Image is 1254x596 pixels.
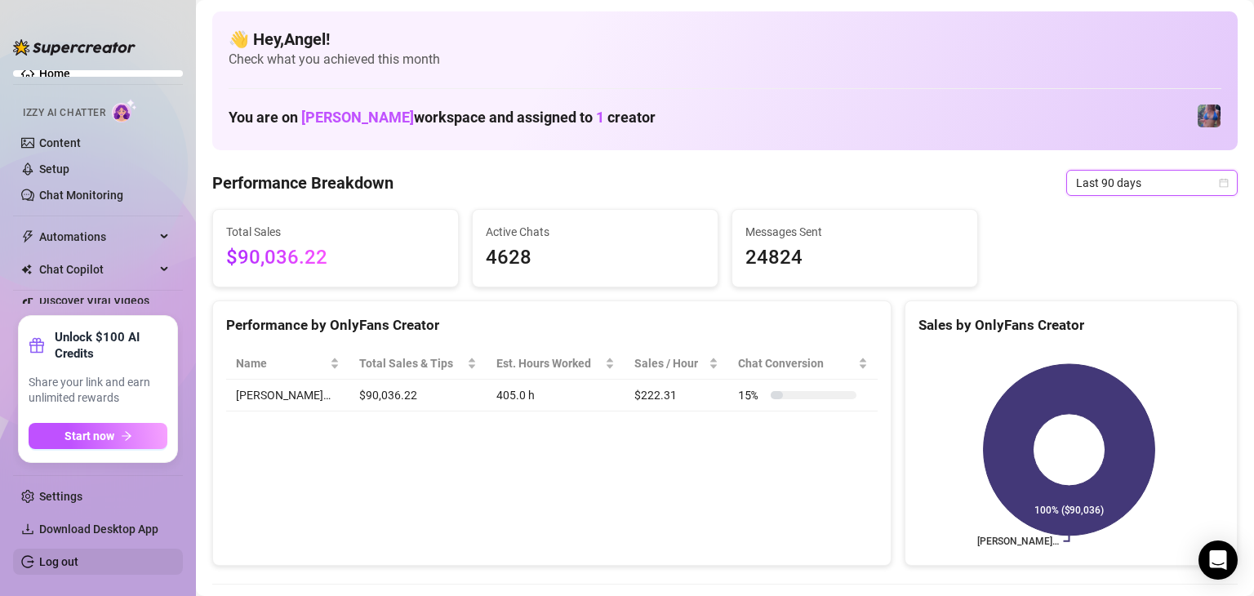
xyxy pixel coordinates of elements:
[21,264,32,275] img: Chat Copilot
[728,348,878,380] th: Chat Conversion
[625,380,729,411] td: $222.31
[229,109,656,127] h1: You are on workspace and assigned to creator
[39,136,81,149] a: Content
[212,171,394,194] h4: Performance Breakdown
[39,67,70,80] a: Home
[236,354,327,372] span: Name
[64,429,114,443] span: Start now
[745,223,964,241] span: Messages Sent
[29,423,167,449] button: Start nowarrow-right
[226,242,445,274] span: $90,036.22
[226,348,349,380] th: Name
[977,536,1059,547] text: [PERSON_NAME]…
[745,242,964,274] span: 24824
[1219,178,1229,188] span: calendar
[29,337,45,354] span: gift
[301,109,414,126] span: [PERSON_NAME]
[13,39,136,56] img: logo-BBDzfeDw.svg
[229,28,1221,51] h4: 👋 Hey, Angel !
[23,105,105,121] span: Izzy AI Chatter
[39,162,69,176] a: Setup
[1198,105,1221,127] img: Jaylie
[349,380,487,411] td: $90,036.22
[486,242,705,274] span: 4628
[55,329,167,362] strong: Unlock $100 AI Credits
[121,430,132,442] span: arrow-right
[39,189,123,202] a: Chat Monitoring
[738,354,855,372] span: Chat Conversion
[1198,540,1238,580] div: Open Intercom Messenger
[39,224,155,250] span: Automations
[39,294,149,307] a: Discover Viral Videos
[226,314,878,336] div: Performance by OnlyFans Creator
[226,223,445,241] span: Total Sales
[634,354,706,372] span: Sales / Hour
[1076,171,1228,195] span: Last 90 days
[39,256,155,282] span: Chat Copilot
[29,375,167,407] span: Share your link and earn unlimited rewards
[229,51,1221,69] span: Check what you achieved this month
[21,230,34,243] span: thunderbolt
[21,523,34,536] span: download
[596,109,604,126] span: 1
[39,490,82,503] a: Settings
[738,386,764,404] span: 15 %
[496,354,602,372] div: Est. Hours Worked
[112,99,137,122] img: AI Chatter
[39,523,158,536] span: Download Desktop App
[226,380,349,411] td: [PERSON_NAME]…
[349,348,487,380] th: Total Sales & Tips
[359,354,464,372] span: Total Sales & Tips
[486,223,705,241] span: Active Chats
[625,348,729,380] th: Sales / Hour
[918,314,1224,336] div: Sales by OnlyFans Creator
[487,380,625,411] td: 405.0 h
[39,555,78,568] a: Log out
